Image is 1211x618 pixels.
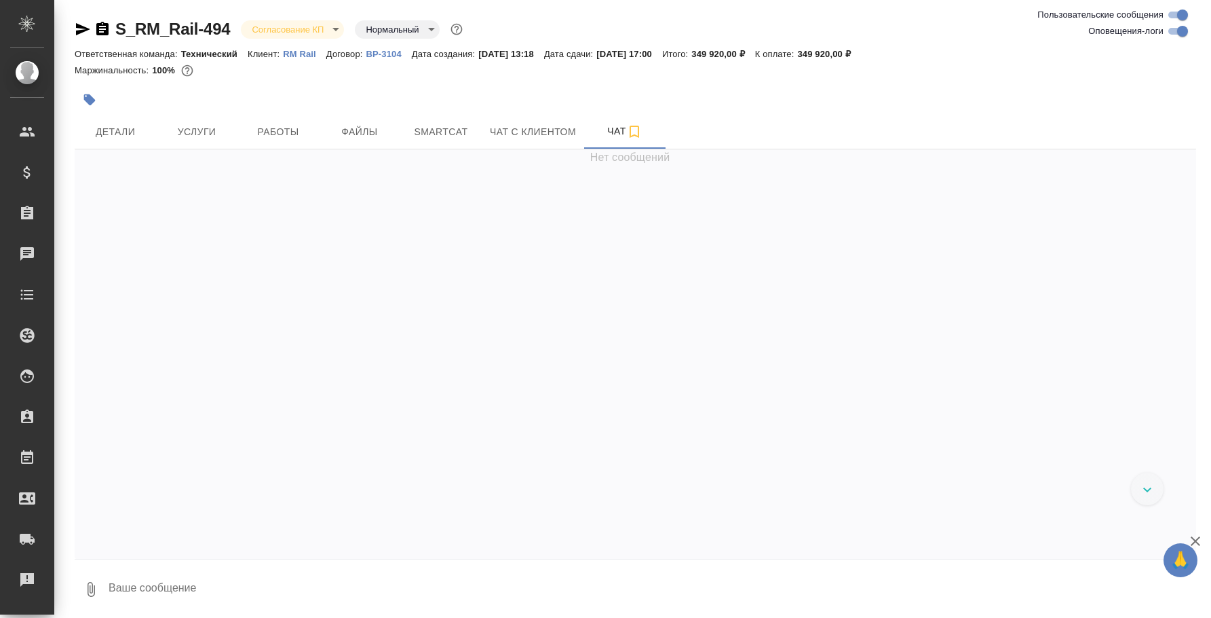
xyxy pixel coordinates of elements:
[596,49,662,59] p: [DATE] 17:00
[75,65,152,75] p: Маржинальность:
[355,20,439,39] div: Согласование КП
[626,124,642,140] svg: Подписаться
[248,49,283,59] p: Клиент:
[662,49,691,59] p: Итого:
[181,49,248,59] p: Технический
[283,49,326,59] p: RM Rail
[115,20,230,38] a: S_RM_Rail-494
[152,65,178,75] p: 100%
[94,21,111,37] button: Скопировать ссылку
[75,21,91,37] button: Скопировать ссылку для ЯМессенджера
[246,124,311,141] span: Работы
[283,48,326,59] a: RM Rail
[164,124,229,141] span: Услуги
[327,124,392,141] span: Файлы
[83,124,148,141] span: Детали
[178,62,196,79] button: 0.00 RUB;
[408,124,474,141] span: Smartcat
[412,49,478,59] p: Дата создания:
[755,49,798,59] p: К оплате:
[544,49,596,59] p: Дата сдачи:
[366,48,412,59] a: ВР-3104
[1088,24,1164,38] span: Оповещения-логи
[797,49,860,59] p: 349 920,00 ₽
[75,49,181,59] p: Ответственная команда:
[248,24,328,35] button: Согласование КП
[1164,543,1197,577] button: 🙏
[241,20,344,39] div: Согласование КП
[448,20,465,38] button: Доп статусы указывают на важность/срочность заказа
[1169,546,1192,575] span: 🙏
[691,49,754,59] p: 349 920,00 ₽
[75,85,104,115] button: Добавить тэг
[362,24,423,35] button: Нормальный
[1037,8,1164,22] span: Пользовательские сообщения
[592,123,657,140] span: Чат
[478,49,544,59] p: [DATE] 13:18
[590,149,670,166] span: Нет сообщений
[326,49,366,59] p: Договор:
[490,124,576,141] span: Чат с клиентом
[366,49,412,59] p: ВР-3104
